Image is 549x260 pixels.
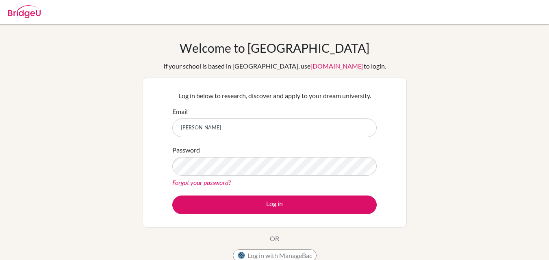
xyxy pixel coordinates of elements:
[172,145,200,155] label: Password
[172,196,377,214] button: Log in
[310,62,364,70] a: [DOMAIN_NAME]
[180,41,369,55] h1: Welcome to [GEOGRAPHIC_DATA]
[172,91,377,101] p: Log in below to research, discover and apply to your dream university.
[8,5,41,18] img: Bridge-U
[270,234,279,243] p: OR
[163,61,386,71] div: If your school is based in [GEOGRAPHIC_DATA], use to login.
[172,107,188,116] label: Email
[172,178,231,186] a: Forgot your password?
